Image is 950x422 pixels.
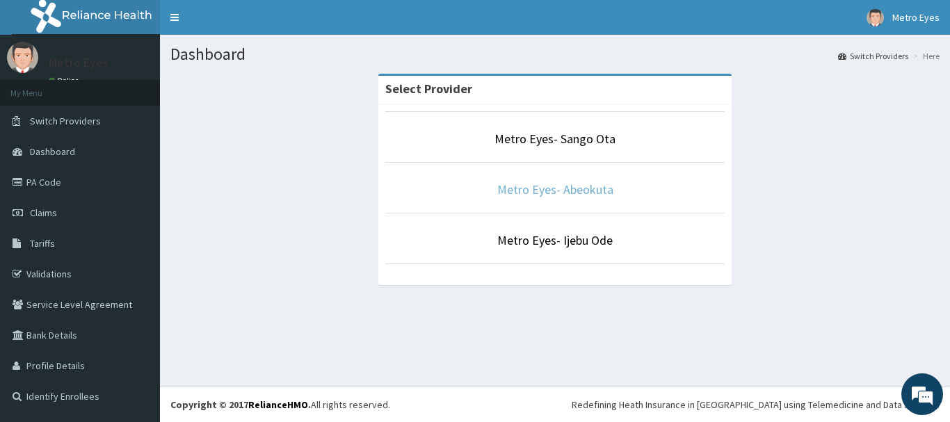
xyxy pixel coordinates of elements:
span: Dashboard [30,145,75,158]
a: Switch Providers [838,50,908,62]
a: Online [49,76,82,86]
li: Here [910,50,940,62]
span: Metro Eyes [892,11,940,24]
img: User Image [867,9,884,26]
h1: Dashboard [170,45,940,63]
span: Claims [30,206,57,219]
a: Metro Eyes- Abeokuta [497,181,613,197]
p: Metro Eyes [49,56,108,69]
span: Switch Providers [30,115,101,127]
strong: Select Provider [385,81,472,97]
span: Tariffs [30,237,55,250]
strong: Copyright © 2017 . [170,398,311,411]
a: Metro Eyes- Ijebu Ode [497,232,613,248]
img: User Image [7,42,38,73]
a: Metro Eyes- Sango Ota [494,131,615,147]
div: Redefining Heath Insurance in [GEOGRAPHIC_DATA] using Telemedicine and Data Science! [572,398,940,412]
a: RelianceHMO [248,398,308,411]
footer: All rights reserved. [160,387,950,422]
